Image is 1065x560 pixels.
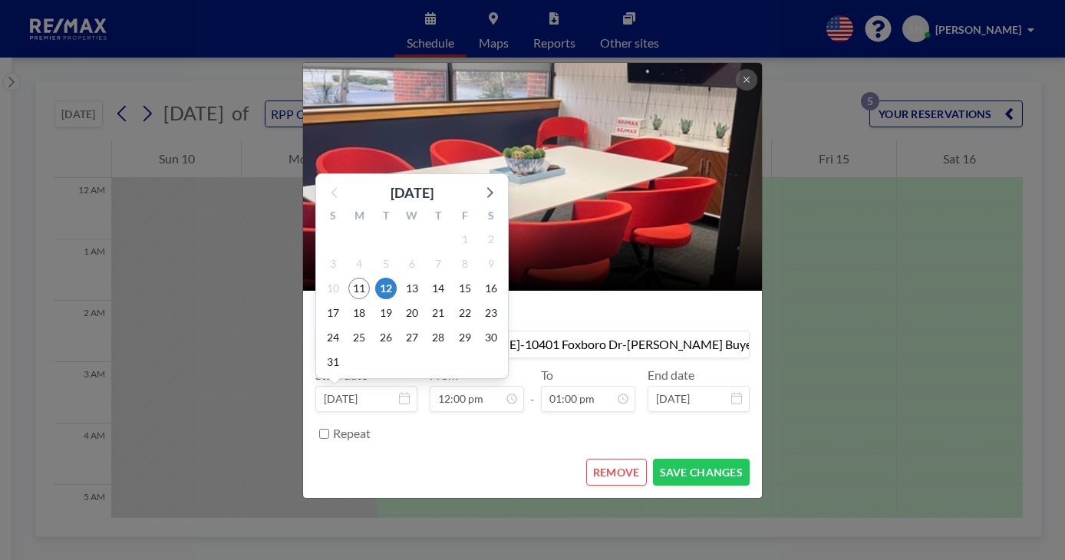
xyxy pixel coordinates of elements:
[316,331,749,357] input: (No title)
[586,459,647,486] button: REMOVE
[333,426,371,441] label: Repeat
[321,240,745,263] h2: RPP Closing Room
[530,373,535,407] span: -
[648,367,694,383] label: End date
[653,459,750,486] button: SAVE CHANGES
[541,367,553,383] label: To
